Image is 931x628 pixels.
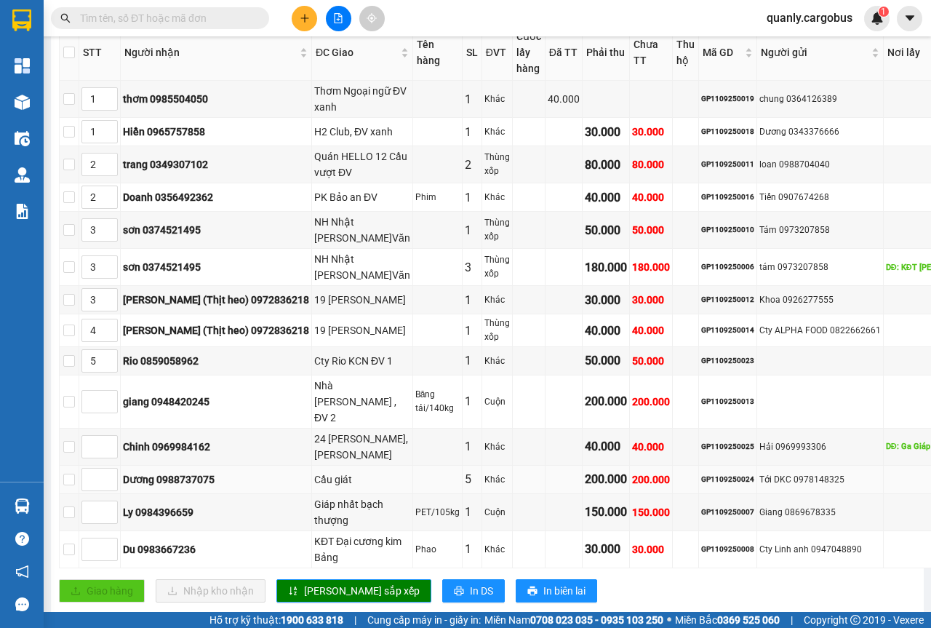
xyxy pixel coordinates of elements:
div: Giáp nhất bạch thượng [314,496,410,528]
th: ĐVT [482,25,513,81]
span: Cung cấp máy in - giấy in: [367,612,481,628]
th: Thu hộ [673,25,699,81]
div: GP1109250024 [701,474,754,485]
div: [PERSON_NAME] (Thịt heo) 0972836218 [123,322,309,338]
div: 200.000 [585,470,627,488]
div: Thùng xốp [484,216,510,244]
span: copyright [850,615,860,625]
span: caret-down [903,12,916,25]
div: chung 0364126389 [759,92,881,106]
div: 19 [PERSON_NAME] [314,292,410,308]
div: 40.000 [548,91,580,107]
button: uploadGiao hàng [59,579,145,603]
div: 1 [465,221,479,239]
td: GP1109250023 [699,347,757,375]
div: GP1109250016 [701,191,754,203]
div: 30.000 [632,124,670,140]
td: GP1109250012 [699,286,757,314]
td: GP1109250010 [699,212,757,249]
th: Đã TT [546,25,583,81]
div: 30.000 [585,291,627,309]
div: Khác [484,125,510,139]
th: Phải thu [583,25,630,81]
div: Doanh 0356492362 [123,189,309,205]
div: GP1109250007 [701,506,754,518]
div: Khác [484,92,510,106]
button: downloadNhập kho nhận [156,579,265,603]
div: sơn 0374521495 [123,222,309,238]
strong: 1900 633 818 [281,614,343,626]
div: 50.000 [585,351,627,370]
span: sort-ascending [288,586,298,597]
span: Người nhận [124,44,297,60]
div: 1 [465,123,479,141]
button: plus [292,6,317,31]
div: Khác [484,354,510,368]
div: Khác [484,191,510,204]
div: Ly 0984396659 [123,504,309,520]
div: 180.000 [585,258,627,277]
div: Cty Rio KCN ĐV 1 [314,353,410,369]
div: 200.000 [585,392,627,410]
div: 150.000 [632,504,670,520]
span: notification [15,565,29,579]
div: GP1109250010 [701,224,754,236]
div: Khoa 0926277555 [759,293,881,307]
span: | [791,612,793,628]
th: Chưa TT [630,25,673,81]
span: file-add [333,13,343,23]
div: Tám 0973207858 [759,223,881,237]
span: message [15,597,29,611]
div: GP1109250025 [701,441,754,453]
span: | [354,612,356,628]
span: 1 [881,7,886,17]
td: GP1109250008 [699,531,757,568]
img: dashboard-icon [15,58,30,73]
span: printer [527,586,538,597]
div: Thơm Ngoại ngữ ĐV xanh [314,83,410,115]
div: Khác [484,293,510,307]
td: GP1109250006 [699,249,757,286]
img: solution-icon [15,204,30,219]
td: GP1109250007 [699,494,757,531]
div: 2 [465,156,479,174]
div: Cầu giát [314,472,410,488]
div: 40.000 [585,322,627,340]
div: Hải 0969993306 [759,440,881,454]
div: 150.000 [585,503,627,521]
div: 19 [PERSON_NAME] [314,322,410,338]
button: aim [359,6,385,31]
button: caret-down [897,6,922,31]
td: GP1109250025 [699,429,757,466]
div: Tới DKC 0978148325 [759,473,881,487]
img: icon-new-feature [871,12,884,25]
button: printerIn DS [442,579,505,603]
div: Cuộn [484,506,510,520]
div: GP1109250008 [701,544,754,555]
input: Tìm tên, số ĐT hoặc mã đơn [80,10,252,26]
button: file-add [326,6,351,31]
div: Cty Linh anh 0947048890 [759,543,881,557]
sup: 1 [879,7,889,17]
div: 30.000 [632,541,670,557]
div: H2 Club, ĐV xanh [314,124,410,140]
button: sort-ascending[PERSON_NAME] sắp xếp [276,579,431,603]
div: KĐT Đại cương kim Bảng [314,533,410,565]
div: loan 0988704040 [759,158,881,172]
div: 5 [465,470,479,488]
div: PET/105kg [415,506,460,520]
div: GP1109250014 [701,325,754,336]
span: Mã GD [703,44,742,60]
button: printerIn biên lai [516,579,597,603]
div: trang 0349307102 [123,156,309,172]
td: GP1109250014 [699,314,757,347]
div: Thùng xốp [484,317,510,344]
span: search [60,13,71,23]
div: sơn 0374521495 [123,259,309,275]
div: 80.000 [632,156,670,172]
div: GP1109250011 [701,159,754,170]
th: Cước lấy hàng [513,25,546,81]
td: GP1109250019 [699,81,757,118]
img: warehouse-icon [15,131,30,146]
th: STT [79,25,121,81]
